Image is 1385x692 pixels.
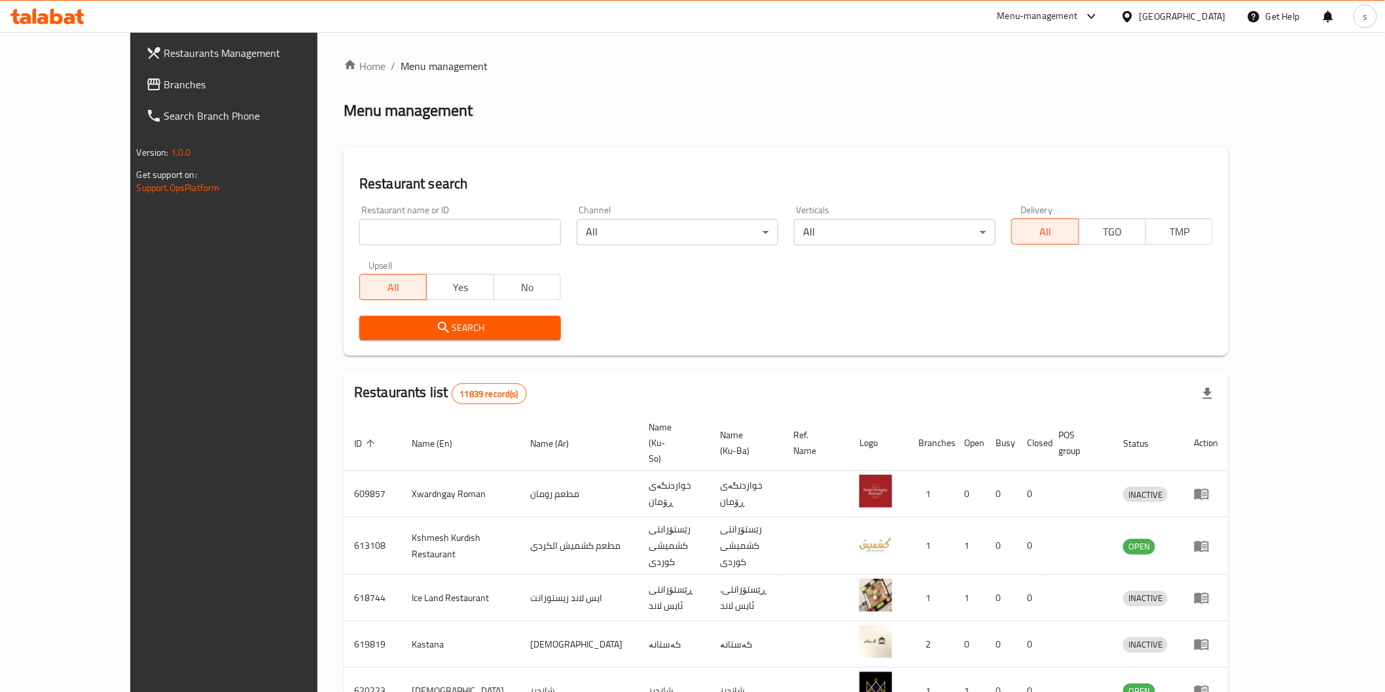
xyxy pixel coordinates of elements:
[1363,9,1367,24] span: s
[908,621,954,668] td: 2
[1016,621,1048,668] td: 0
[1123,487,1168,502] span: INACTIVE
[859,625,892,658] img: Kastana
[137,179,220,196] a: Support.OpsPlatform
[370,320,550,336] span: Search
[859,475,892,508] img: Xwardngay Roman
[344,621,401,668] td: 619819
[720,427,767,458] span: Name (Ku-Ba)
[1123,591,1168,606] span: INACTIVE
[1016,517,1048,575] td: 0
[401,621,520,668] td: Kastana
[1079,218,1146,245] button: TGO
[985,517,1016,575] td: 0
[135,69,361,100] a: Branches
[908,471,954,517] td: 1
[1145,218,1213,245] button: TMP
[1123,539,1155,554] span: OPEN
[344,58,386,74] a: Home
[426,274,494,300] button: Yes
[1085,222,1141,241] span: TGO
[432,278,488,297] span: Yes
[638,621,710,668] td: کەستانە
[1016,575,1048,621] td: 0
[354,383,527,404] h2: Restaurants list
[954,575,985,621] td: 1
[1194,538,1218,554] div: Menu
[401,517,520,575] td: Kshmesh Kurdish Restaurant
[359,316,561,340] button: Search
[530,436,586,451] span: Name (Ar)
[908,415,954,471] th: Branches
[577,219,778,245] div: All
[954,415,985,471] th: Open
[710,471,783,517] td: خواردنگەی ڕۆمان
[520,517,638,575] td: مطعم كشميش الكردي
[1123,637,1168,652] span: INACTIVE
[452,383,527,404] div: Total records count
[137,166,197,183] span: Get support on:
[998,9,1078,24] div: Menu-management
[985,471,1016,517] td: 0
[344,471,401,517] td: 609857
[985,415,1016,471] th: Busy
[344,517,401,575] td: 613108
[391,58,395,74] li: /
[520,621,638,668] td: [DEMOGRAPHIC_DATA]
[499,278,556,297] span: No
[710,575,783,621] td: .ڕێستۆرانتی ئایس لاند
[164,77,351,92] span: Branches
[954,621,985,668] td: 0
[710,621,783,668] td: کەستانە
[1011,218,1079,245] button: All
[1123,436,1166,451] span: Status
[638,471,710,517] td: خواردنگەی ڕۆمان
[520,471,638,517] td: مطعم رومان
[985,621,1016,668] td: 0
[344,575,401,621] td: 618744
[908,517,954,575] td: 1
[344,100,473,121] h2: Menu management
[638,575,710,621] td: ڕێستۆرانتی ئایس لاند
[1123,637,1168,653] div: INACTIVE
[401,575,520,621] td: Ice Land Restaurant
[985,575,1016,621] td: 0
[494,274,561,300] button: No
[1194,590,1218,606] div: Menu
[359,219,561,245] input: Search for restaurant name or ID..
[164,108,351,124] span: Search Branch Phone
[1183,415,1229,471] th: Action
[401,471,520,517] td: Xwardngay Roman
[1194,486,1218,502] div: Menu
[135,37,361,69] a: Restaurants Management
[1058,427,1097,458] span: POS group
[401,58,488,74] span: Menu management
[344,58,1229,74] nav: breadcrumb
[638,517,710,575] td: رێستۆرانتی کشمیشى كوردى
[1140,9,1226,24] div: [GEOGRAPHIC_DATA]
[1016,471,1048,517] td: 0
[359,174,1213,194] h2: Restaurant search
[137,144,169,161] span: Version:
[1192,378,1223,409] div: Export file
[954,471,985,517] td: 0
[710,517,783,575] td: رێستۆرانتی کشمیشى كوردى
[369,261,393,270] label: Upsell
[354,436,379,451] span: ID
[452,388,526,400] span: 11839 record(s)
[1020,205,1053,215] label: Delivery
[794,219,996,245] div: All
[649,419,694,466] span: Name (Ku-So)
[793,427,833,458] span: Ref. Name
[1123,539,1155,555] div: OPEN
[359,274,427,300] button: All
[1151,222,1208,241] span: TMP
[520,575,638,621] td: ايس لاند ريستورانت
[908,575,954,621] td: 1
[1017,222,1073,241] span: All
[412,436,469,451] span: Name (En)
[954,517,985,575] td: 1
[164,45,351,61] span: Restaurants Management
[859,527,892,560] img: Kshmesh Kurdish Restaurant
